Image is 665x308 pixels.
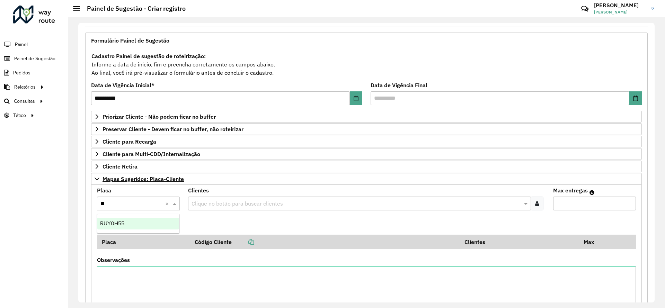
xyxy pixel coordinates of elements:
span: Relatórios [14,83,36,91]
span: Clear all [165,199,171,208]
span: Pedidos [13,69,30,76]
span: Mapas Sugeridos: Placa-Cliente [103,176,184,182]
label: Data de Vigência Inicial [91,81,154,89]
label: Data de Vigência Final [371,81,427,89]
h3: [PERSON_NAME] [594,2,646,9]
span: Formulário Painel de Sugestão [91,38,169,43]
a: Mapas Sugeridos: Placa-Cliente [91,173,642,185]
span: [PERSON_NAME] [594,9,646,15]
a: Cliente para Recarga [91,136,642,147]
label: Observações [97,256,130,264]
a: Contato Rápido [577,1,592,16]
th: Max [579,235,606,249]
span: Preservar Cliente - Devem ficar no buffer, não roteirizar [103,126,243,132]
a: Copiar [232,238,254,245]
span: Cliente Retira [103,164,138,169]
span: Cliente para Multi-CDD/Internalização [103,151,200,157]
span: Consultas [14,98,35,105]
h2: Painel de Sugestão - Criar registro [80,5,186,12]
span: Cliente para Recarga [103,139,156,144]
a: Priorizar Cliente - Não podem ficar no buffer [91,111,642,123]
button: Choose Date [350,91,362,105]
strong: Cadastro Painel de sugestão de roteirização: [91,53,206,60]
button: Choose Date [629,91,642,105]
span: Painel [15,41,28,48]
th: Código Cliente [190,235,460,249]
ng-dropdown-panel: Options list [97,214,179,234]
label: Max entregas [553,186,588,194]
span: Priorizar Cliente - Não podem ficar no buffer [103,114,216,119]
a: Preservar Cliente - Devem ficar no buffer, não roteirizar [91,123,642,135]
span: RUY0H55 [100,220,124,226]
em: Máximo de clientes que serão colocados na mesma rota com os clientes informados [589,190,594,195]
span: Painel de Sugestão [14,55,55,62]
div: Informe a data de inicio, fim e preencha corretamente os campos abaixo. Ao final, você irá pré-vi... [91,52,642,77]
a: Cliente Retira [91,161,642,172]
label: Placa [97,186,111,194]
span: Tático [13,112,26,119]
th: Clientes [460,235,579,249]
th: Placa [97,235,190,249]
label: Clientes [188,186,209,194]
a: Cliente para Multi-CDD/Internalização [91,148,642,160]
